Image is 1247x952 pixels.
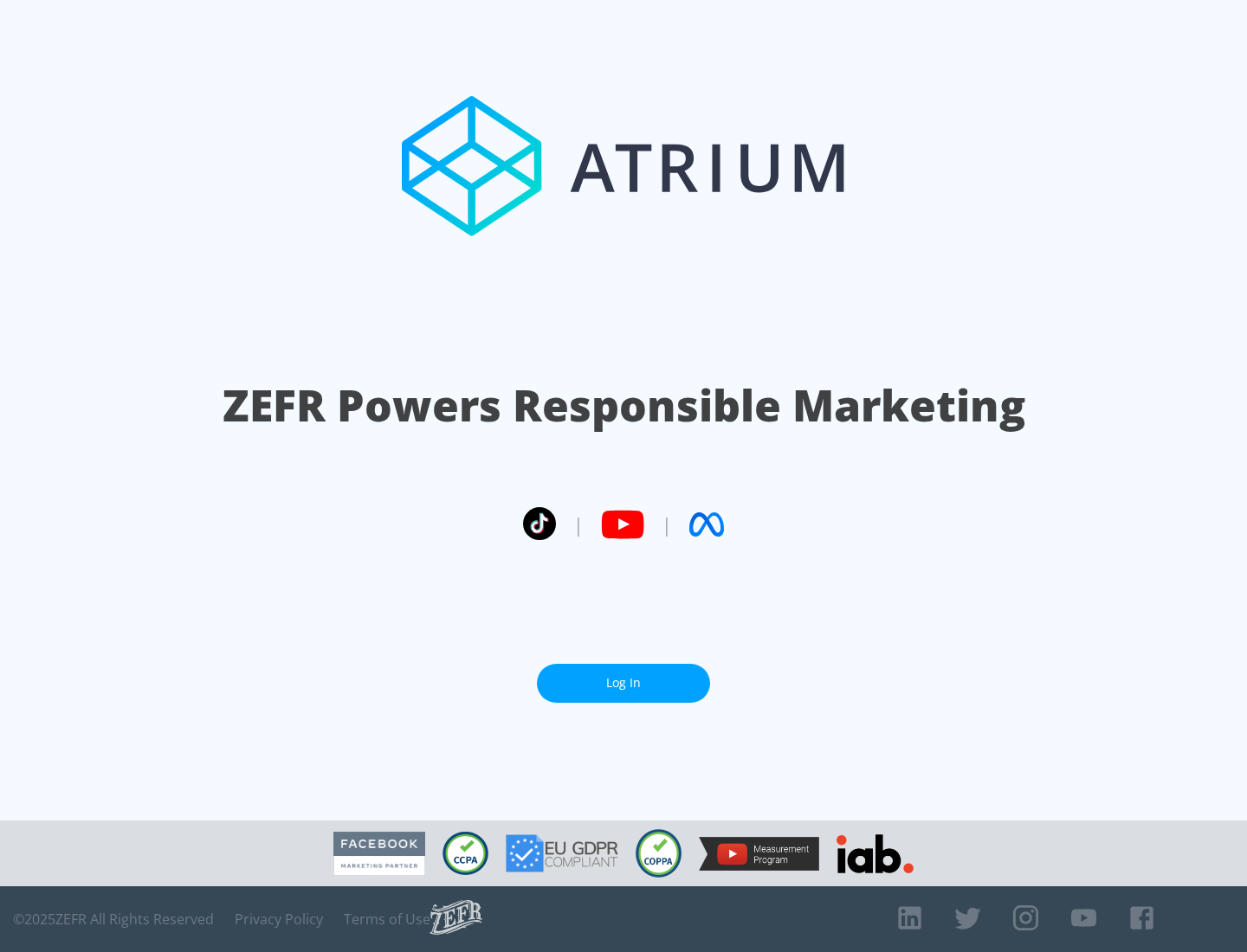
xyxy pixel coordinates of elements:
span: © 2025 ZEFR All Rights Reserved [13,910,214,928]
span: | [573,511,584,537]
h1: ZEFR Powers Responsible Marketing [223,376,1025,435]
img: YouTube Measurement Program [699,837,819,871]
img: Facebook Marketing Partner [333,832,425,876]
a: Privacy Policy [235,910,323,928]
img: COPPA Compliant [636,829,682,878]
a: Log In [537,664,710,703]
img: IAB [837,834,914,873]
img: CCPA Compliant [443,832,488,875]
span: | [662,511,672,537]
img: GDPR Compliant [506,834,618,872]
a: Terms of Use [344,910,430,928]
